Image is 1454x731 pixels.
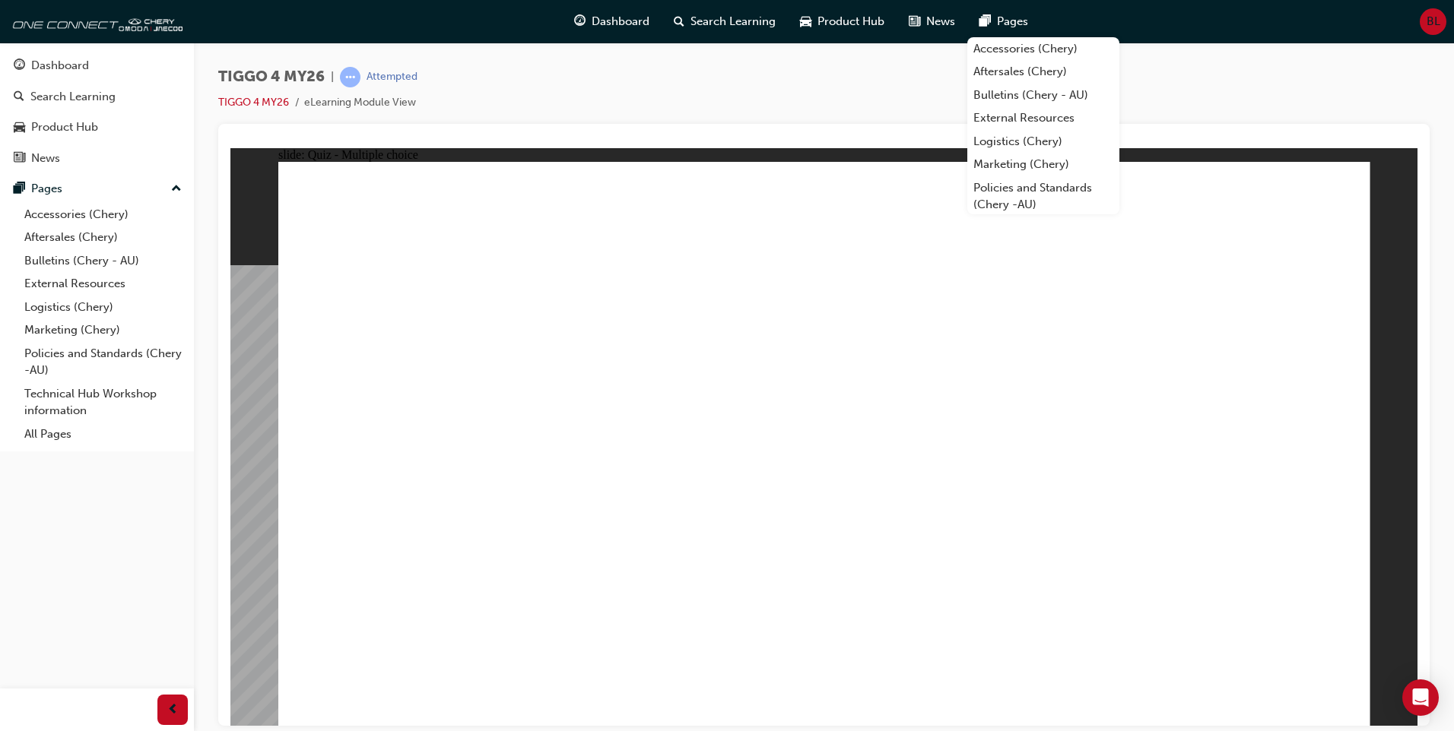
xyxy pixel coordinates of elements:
a: Policies and Standards (Chery -AU) [18,342,188,382]
span: up-icon [171,179,182,199]
span: Dashboard [592,13,649,30]
a: Technical Hub Workshop information [18,382,188,422]
div: Search Learning [30,88,116,106]
span: Product Hub [817,13,884,30]
a: search-iconSearch Learning [662,6,788,37]
a: news-iconNews [897,6,967,37]
span: | [331,68,334,86]
div: Attempted [367,70,417,84]
a: Dashboard [6,52,188,80]
a: TIGGO 4 MY26 [218,96,289,109]
a: External Resources [967,106,1119,130]
a: Logistics (Chery) [967,130,1119,153]
a: car-iconProduct Hub [788,6,897,37]
a: Accessories (Chery) [967,37,1119,61]
div: Dashboard [31,57,89,74]
span: pages-icon [979,12,991,31]
a: pages-iconPages [967,6,1040,37]
img: oneconnect [8,6,183,36]
a: Accessories (Chery) [18,203,188,226]
a: Policies and Standards (Chery -AU) [967,176,1119,217]
a: News [6,144,188,172]
span: guage-icon [14,59,25,73]
div: Product Hub [31,119,98,136]
button: BL [1420,8,1446,35]
span: search-icon [14,90,24,104]
li: eLearning Module View [304,94,416,112]
span: News [926,13,955,30]
span: car-icon [800,12,811,31]
a: guage-iconDashboard [562,6,662,37]
span: TIGGO 4 MY26 [218,68,325,86]
span: pages-icon [14,182,25,196]
span: news-icon [14,152,25,166]
a: Bulletins (Chery - AU) [967,84,1119,107]
a: Marketing (Chery) [967,153,1119,176]
span: news-icon [909,12,920,31]
a: Product Hub [6,113,188,141]
a: All Pages [18,422,188,446]
span: Pages [997,13,1028,30]
span: Search Learning [690,13,776,30]
a: Aftersales (Chery) [18,226,188,249]
a: Search Learning [6,83,188,111]
span: learningRecordVerb_ATTEMPT-icon [340,67,360,87]
span: BL [1427,13,1440,30]
a: Aftersales (Chery) [967,60,1119,84]
a: Marketing (Chery) [18,318,188,342]
a: Bulletins (Chery - AU) [18,249,188,273]
a: External Resources [18,272,188,296]
div: News [31,150,60,167]
span: car-icon [14,121,25,134]
span: guage-icon [574,12,586,31]
button: DashboardSearch LearningProduct HubNews [6,49,188,175]
div: Pages [31,180,62,198]
a: Logistics (Chery) [18,296,188,319]
button: Pages [6,175,188,203]
div: Open Intercom Messenger [1402,679,1439,716]
span: search-icon [674,12,684,31]
span: prev-icon [167,701,179,720]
